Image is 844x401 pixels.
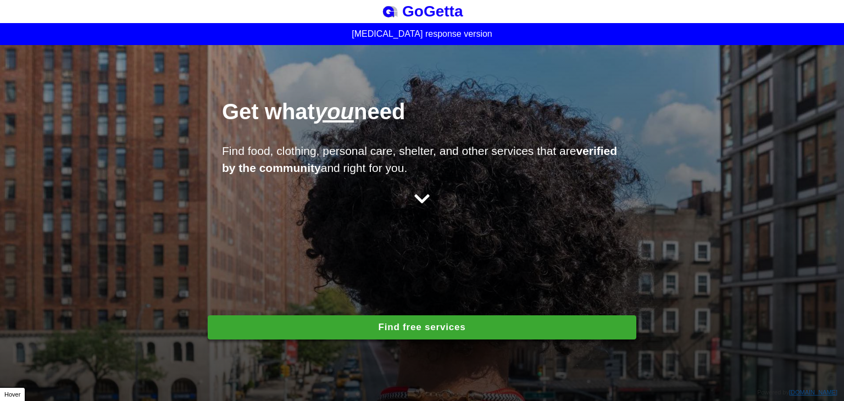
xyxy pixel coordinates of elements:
[208,315,636,339] button: Find free services
[208,322,636,332] a: Find free services
[222,142,622,177] p: Find food, clothing, personal care, shelter, and other services that are and right for you.
[222,98,628,138] h1: Get what need
[789,389,837,396] a: [DOMAIN_NAME]
[315,99,354,124] span: you
[757,388,837,397] div: Powered by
